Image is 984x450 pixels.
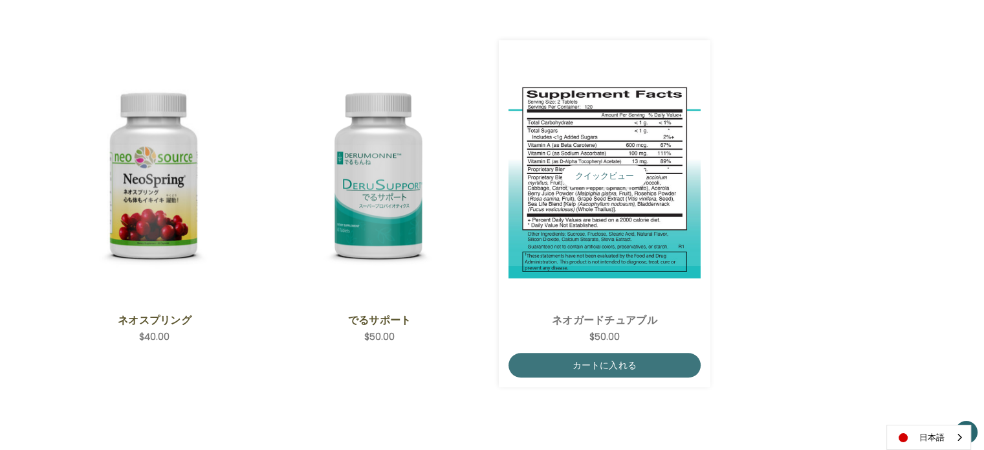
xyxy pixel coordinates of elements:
[290,312,468,328] a: でるサポート
[887,425,970,449] a: 日本語
[562,165,647,187] button: クイックビュー
[508,50,701,303] a: NeoGuard Chewable,$50.00
[508,353,701,377] a: カートに入れる
[516,312,694,328] a: ネオガードチュアブル
[886,425,971,450] div: Language
[283,80,476,273] img: でるサポート
[589,330,620,343] span: $50.00
[283,50,476,303] a: DeruSupport,$50.00
[886,425,971,450] aside: Language selected: 日本語
[139,330,169,343] span: $40.00
[65,312,243,328] a: ネオスプリング
[364,330,395,343] span: $50.00
[59,50,251,303] a: NeoSpring,$40.00
[59,80,251,273] img: ネオスプリング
